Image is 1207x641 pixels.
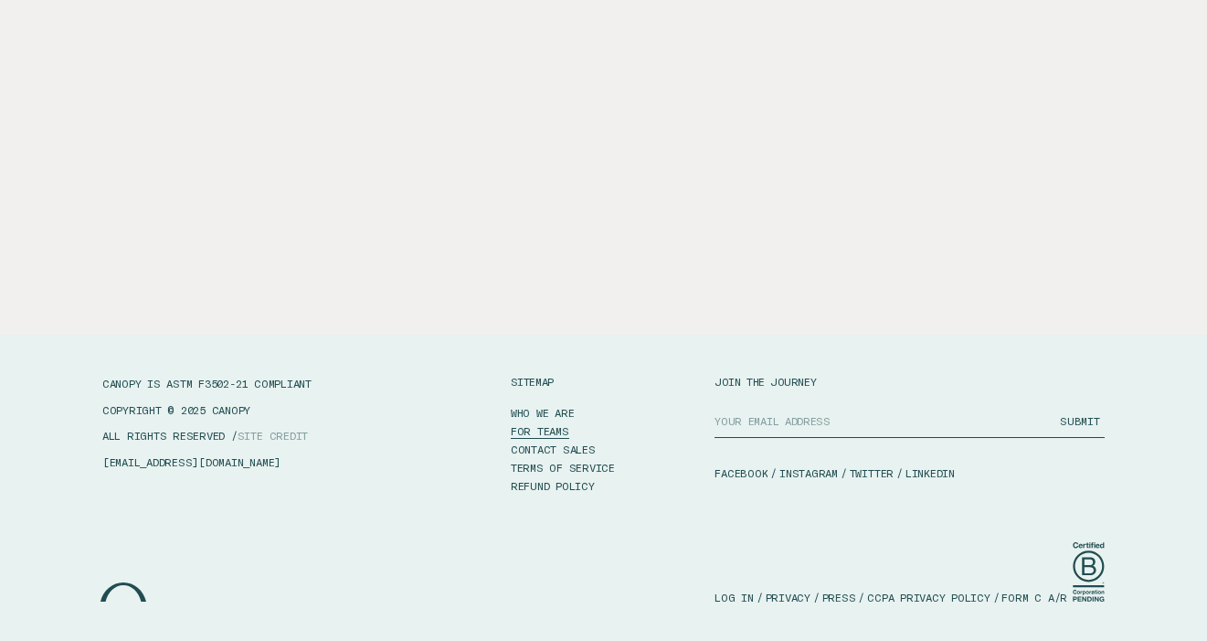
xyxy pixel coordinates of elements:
[1060,414,1099,427] span: SUBMIT
[102,376,390,391] p: CANOPY IS ASTM F3502-21 COMPLIANT
[766,590,810,605] a: PRIVACY
[905,465,955,481] a: LINKEDIN
[715,405,1054,437] input: YOUR EMAIL ADDRESS
[779,465,838,481] a: INSTAGRAM
[867,590,990,605] a: CCPA PRIVACY POLICY
[102,455,281,468] a: [EMAIL_ADDRESS][DOMAIN_NAME]
[511,376,554,387] h5: SITEMAP
[511,458,615,476] a: TERMS OF SERVICE
[511,440,596,458] a: CONTACT SALES
[511,422,569,440] a: FOR TEAMS
[1001,590,1067,605] a: FORM C A/R
[715,376,1105,387] h5: JOIN THE JOURNEY
[511,403,575,422] a: WHO WE ARE
[715,465,768,481] a: FACEBOOK
[102,402,390,418] p: COPYRIGHT © 2025 CANOPY
[850,465,894,481] a: TWITTER
[715,590,1105,605] nav: / / / /
[715,465,1105,481] nav: / / /
[238,429,308,442] a: SITE CREDIT
[102,428,390,443] p: ALL RIGHTS RESERVED /
[822,590,856,605] a: PRESS
[1054,405,1105,437] button: SUBMIT
[715,590,754,605] a: LOG IN
[511,476,595,495] a: REFUND POLICY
